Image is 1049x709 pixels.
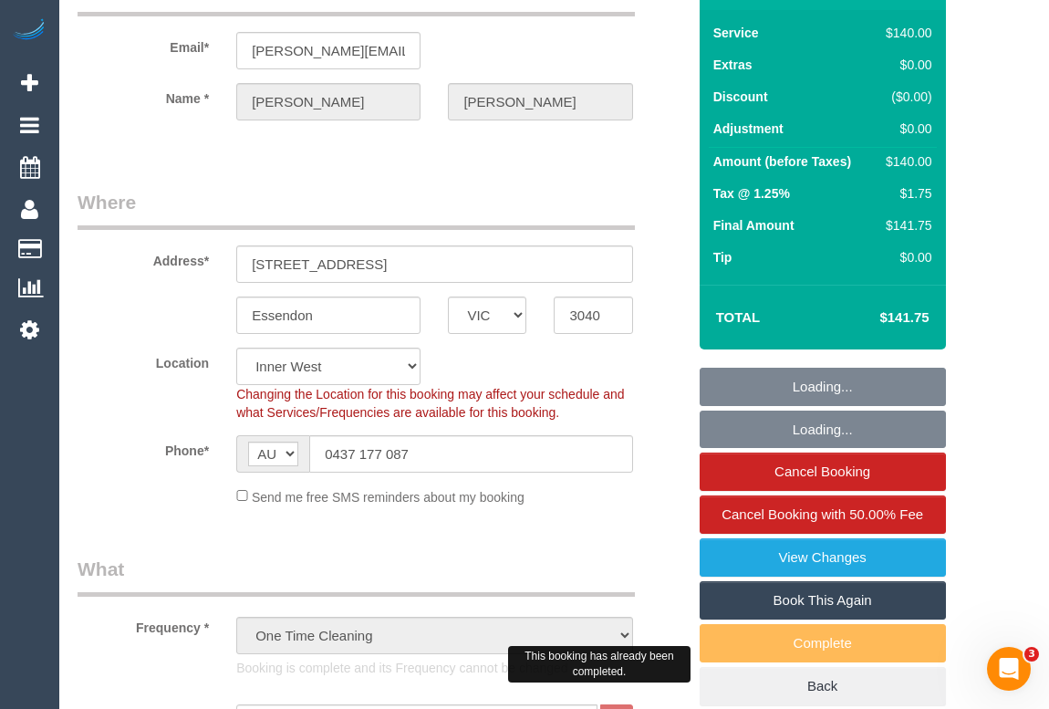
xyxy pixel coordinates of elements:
legend: Where [78,189,635,230]
h4: $141.75 [825,310,929,326]
span: Cancel Booking with 50.00% Fee [722,506,923,522]
input: Last Name* [448,83,632,120]
div: $0.00 [878,248,931,266]
span: Send me free SMS reminders about my booking [252,489,524,504]
label: Frequency * [64,612,223,637]
a: Cancel Booking [700,453,946,491]
legend: What [78,556,635,597]
label: Tip [713,248,732,266]
label: Service [713,24,759,42]
label: Extras [713,56,753,74]
span: 3 [1024,647,1039,662]
div: $140.00 [878,152,931,171]
a: Cancel Booking with 50.00% Fee [700,495,946,534]
div: $141.75 [878,216,931,235]
div: $0.00 [878,120,931,138]
label: Tax @ 1.25% [713,184,790,203]
a: Book This Again [700,581,946,620]
label: Phone* [64,435,223,460]
input: Email* [236,32,421,69]
label: Email* [64,32,223,57]
a: View Changes [700,538,946,577]
p: Booking is complete and its Frequency cannot be changed [236,659,632,677]
strong: Total [716,309,761,325]
div: ($0.00) [878,88,931,106]
label: Amount (before Taxes) [713,152,851,171]
input: Suburb* [236,297,421,334]
input: Phone* [309,435,632,473]
iframe: Intercom live chat [987,647,1031,691]
span: Changing the Location for this booking may affect your schedule and what Services/Frequencies are... [236,387,624,420]
a: Back [700,667,946,705]
input: Post Code* [554,297,632,334]
div: $0.00 [878,56,931,74]
div: $140.00 [878,24,931,42]
div: $1.75 [878,184,931,203]
input: First Name* [236,83,421,120]
img: Automaid Logo [11,18,47,44]
label: Final Amount [713,216,795,235]
label: Adjustment [713,120,784,138]
label: Location [64,348,223,372]
label: Address* [64,245,223,270]
div: This booking has already been completed. [508,646,691,683]
label: Discount [713,88,768,106]
label: Name * [64,83,223,108]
